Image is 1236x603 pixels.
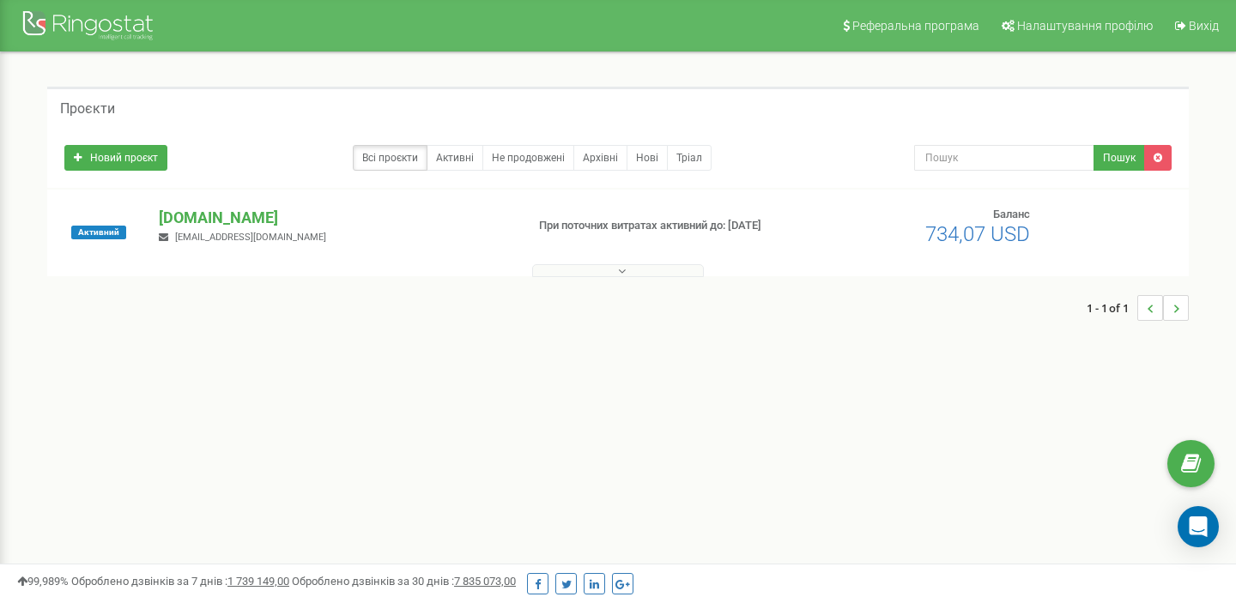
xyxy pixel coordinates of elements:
[1189,19,1219,33] span: Вихід
[17,575,69,588] span: 99,989%
[1094,145,1145,171] button: Пошук
[71,226,126,239] span: Активний
[667,145,712,171] a: Тріал
[1087,278,1189,338] nav: ...
[482,145,574,171] a: Не продовжені
[71,575,289,588] span: Оброблено дзвінків за 7 днів :
[292,575,516,588] span: Оброблено дзвінків за 30 днів :
[573,145,627,171] a: Архівні
[1087,295,1137,321] span: 1 - 1 of 1
[627,145,668,171] a: Нові
[427,145,483,171] a: Активні
[1017,19,1153,33] span: Налаштування профілю
[925,222,1030,246] span: 734,07 USD
[353,145,427,171] a: Всі проєкти
[60,101,115,117] h5: Проєкти
[914,145,1094,171] input: Пошук
[227,575,289,588] u: 1 739 149,00
[539,218,797,234] p: При поточних витратах активний до: [DATE]
[852,19,979,33] span: Реферальна програма
[993,208,1030,220] span: Баланс
[159,207,511,229] p: [DOMAIN_NAME]
[1178,506,1219,547] div: Open Intercom Messenger
[454,575,516,588] u: 7 835 073,00
[64,145,167,171] a: Новий проєкт
[175,232,326,243] span: [EMAIL_ADDRESS][DOMAIN_NAME]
